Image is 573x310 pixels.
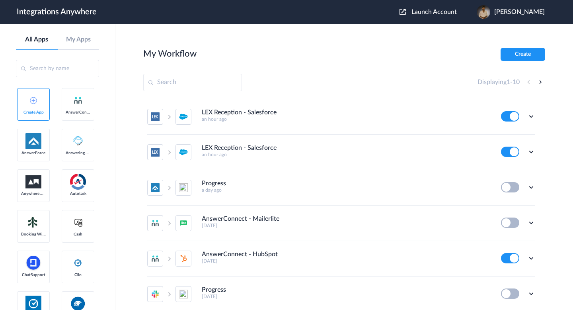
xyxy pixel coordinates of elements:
span: Create App [21,110,46,115]
h4: Displaying - [477,78,520,86]
h4: LEX Reception - Salesforce [202,144,277,152]
input: Search by name [16,60,99,77]
img: chatsupport-icon.svg [25,255,41,271]
span: Answering Service [66,151,90,155]
h2: My Workflow [143,49,197,59]
a: My Apps [58,36,99,43]
span: ChatSupport [21,273,46,277]
h5: [DATE] [202,223,490,228]
img: Answering_service.png [70,133,86,149]
span: 1 [507,79,510,85]
a: All Apps [16,36,58,43]
img: Setmore_Logo.svg [25,215,41,230]
h5: an hour ago [202,116,490,122]
img: af-app-logo.svg [25,133,41,149]
h4: LEX Reception - Salesforce [202,109,277,116]
input: Search [143,74,242,91]
h4: Progress [202,286,226,294]
button: Launch Account [400,8,467,16]
img: autotask.png [70,174,86,190]
img: a82873f2-a9ca-4dae-8d21-0250d67d1f78.jpeg [477,5,490,19]
img: answerconnect-logo.svg [73,96,83,105]
span: AnswerForce [21,151,46,155]
img: clio-logo.svg [73,258,83,268]
img: aww.png [25,175,41,188]
span: Clio [66,273,90,277]
span: Booking Widget [21,232,46,237]
img: launch-acct-icon.svg [400,9,406,15]
img: add-icon.svg [30,97,37,104]
h5: [DATE] [202,258,490,264]
h5: a day ago [202,187,490,193]
img: cash-logo.svg [73,218,83,227]
h1: Integrations Anywhere [17,7,97,17]
span: [PERSON_NAME] [494,8,545,16]
h5: [DATE] [202,294,490,299]
span: Launch Account [411,9,457,15]
h4: AnswerConnect - HubSpot [202,251,278,258]
h4: Progress [202,180,226,187]
button: Create [501,48,545,61]
h5: an hour ago [202,152,490,157]
span: AnswerConnect [66,110,90,115]
span: 10 [513,79,520,85]
span: Anywhere Works [21,191,46,196]
span: Autotask [66,191,90,196]
span: Cash [66,232,90,237]
h4: AnswerConnect - Mailerlite [202,215,279,223]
